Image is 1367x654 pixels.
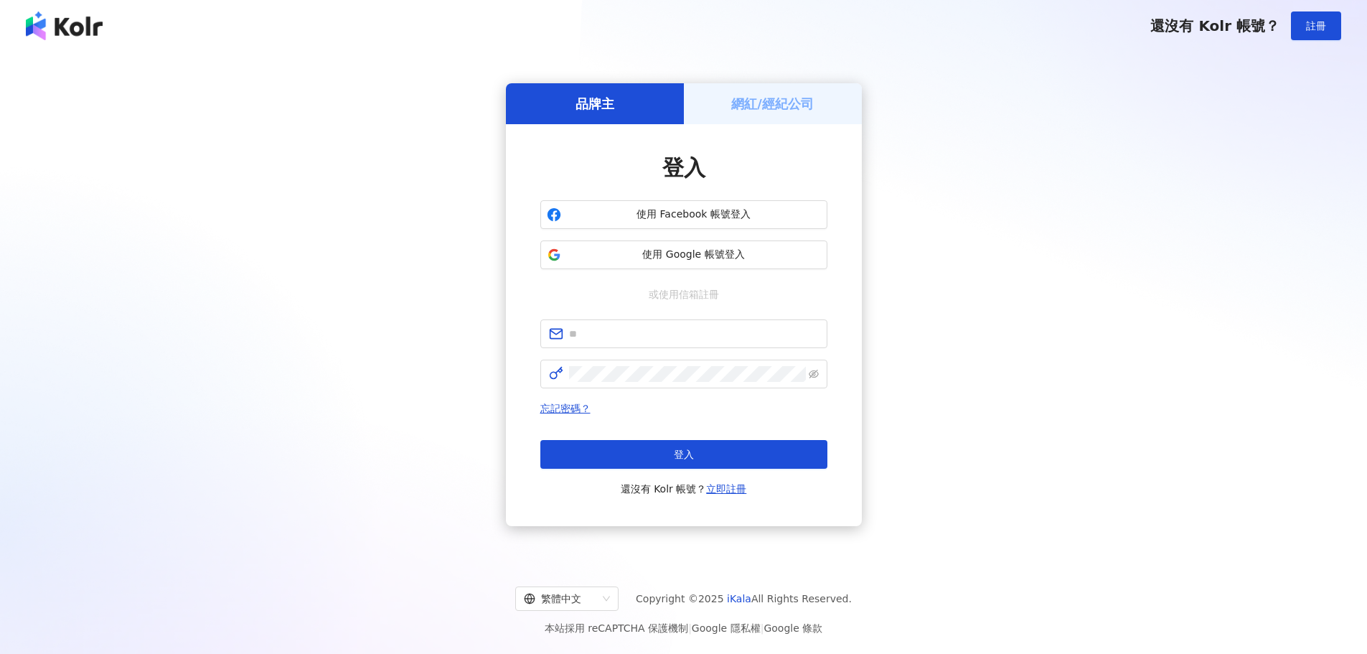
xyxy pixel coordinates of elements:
[727,593,751,604] a: iKala
[1291,11,1341,40] button: 註冊
[540,440,827,469] button: 登入
[764,622,822,634] a: Google 條款
[688,622,692,634] span: |
[731,95,814,113] h5: 網紅/經紀公司
[809,369,819,379] span: eye-invisible
[567,207,821,222] span: 使用 Facebook 帳號登入
[540,200,827,229] button: 使用 Facebook 帳號登入
[639,286,729,302] span: 或使用信箱註冊
[636,590,852,607] span: Copyright © 2025 All Rights Reserved.
[621,480,747,497] span: 還沒有 Kolr 帳號？
[26,11,103,40] img: logo
[1306,20,1326,32] span: 註冊
[662,155,705,180] span: 登入
[692,622,761,634] a: Google 隱私權
[545,620,822,637] span: 本站採用 reCAPTCHA 保護機制
[706,483,746,495] a: 立即註冊
[524,587,597,610] div: 繁體中文
[540,403,591,414] a: 忘記密碼？
[540,240,827,269] button: 使用 Google 帳號登入
[567,248,821,262] span: 使用 Google 帳號登入
[674,449,694,460] span: 登入
[576,95,614,113] h5: 品牌主
[1150,17,1279,34] span: 還沒有 Kolr 帳號？
[761,622,764,634] span: |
